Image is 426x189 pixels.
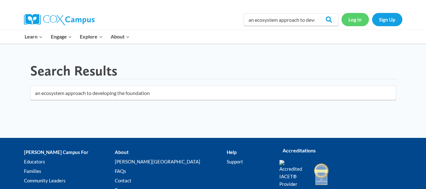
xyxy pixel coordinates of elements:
[341,13,402,26] nav: Secondary Navigation
[115,166,227,176] a: FAQs
[244,13,338,26] input: Search Cox Campus
[372,13,402,26] a: Sign Up
[115,157,227,166] a: [PERSON_NAME][GEOGRAPHIC_DATA]
[24,157,115,166] a: Educators
[313,162,329,186] img: IDA Accredited
[47,30,76,43] button: Child menu of Engage
[30,62,117,79] h1: Search Results
[24,14,95,25] img: Cox Campus
[115,176,227,185] a: Contact
[21,30,47,43] button: Child menu of Learn
[76,30,107,43] button: Child menu of Explore
[341,13,369,26] a: Log In
[227,157,270,166] a: Support
[107,30,134,43] button: Child menu of About
[24,176,115,185] a: Community Leaders
[30,86,396,100] input: Search for...
[24,166,115,176] a: Families
[283,147,316,153] strong: Accreditations
[21,30,134,43] nav: Primary Navigation
[279,160,306,188] img: Accredited IACET® Provider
